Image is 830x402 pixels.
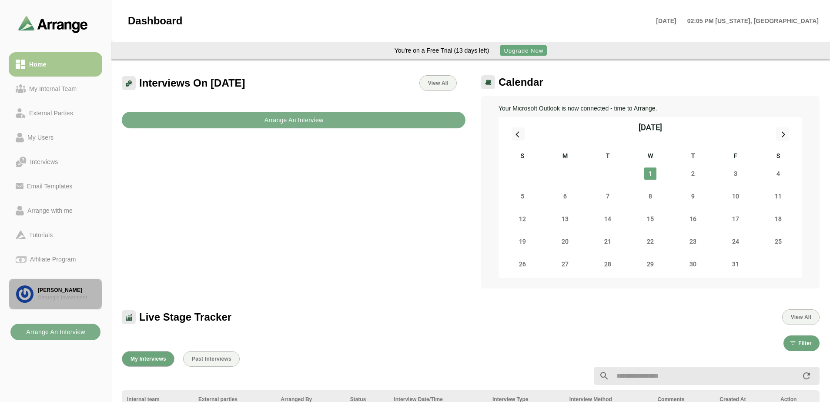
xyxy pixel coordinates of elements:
[772,167,784,180] span: Saturday, October 4, 2025
[714,151,757,162] div: F
[644,167,656,180] span: Wednesday, October 1, 2025
[24,132,57,143] div: My Users
[26,324,85,340] b: Arrange An Interview
[38,294,95,301] div: Strategic Investment Group
[122,112,465,128] button: Arrange An Interview
[644,258,656,270] span: Wednesday, October 29, 2025
[501,151,544,162] div: S
[139,311,231,324] span: Live Stage Tracker
[26,84,80,94] div: My Internal Team
[730,258,742,270] span: Friday, October 31, 2025
[644,190,656,202] span: Wednesday, October 8, 2025
[644,235,656,248] span: Wednesday, October 22, 2025
[801,371,812,381] i: appended action
[559,235,571,248] span: Monday, October 20, 2025
[687,213,699,225] span: Thursday, October 16, 2025
[499,76,543,89] span: Calendar
[9,223,102,247] a: Tutorials
[516,213,529,225] span: Sunday, October 12, 2025
[772,235,784,248] span: Saturday, October 25, 2025
[499,103,802,114] p: Your Microsoft Outlook is now connected - time to Arrange.
[38,287,95,294] div: [PERSON_NAME]
[24,205,76,216] div: Arrange with me
[26,59,50,70] div: Home
[395,46,489,55] div: You're on a Free Trial (13 days left)
[18,16,88,33] img: arrangeai-name-small-logo.4d2b8aee.svg
[656,16,682,26] p: [DATE]
[757,151,800,162] div: S
[559,258,571,270] span: Monday, October 27, 2025
[139,77,245,90] span: Interviews on [DATE]
[629,151,672,162] div: W
[26,230,56,240] div: Tutorials
[672,151,714,162] div: T
[559,190,571,202] span: Monday, October 6, 2025
[9,125,102,150] a: My Users
[516,190,529,202] span: Sunday, October 5, 2025
[503,47,543,54] span: Upgrade Now
[183,351,240,367] button: Past Interviews
[798,340,812,346] span: Filter
[790,314,811,320] span: View All
[9,247,102,271] a: Affiliate Program
[639,121,662,134] div: [DATE]
[122,351,174,367] button: My Interviews
[10,324,100,340] button: Arrange An Interview
[682,16,819,26] p: 02:05 PM [US_STATE], [GEOGRAPHIC_DATA]
[644,213,656,225] span: Wednesday, October 15, 2025
[27,157,61,167] div: Interviews
[9,52,102,77] a: Home
[559,213,571,225] span: Monday, October 13, 2025
[130,356,166,362] span: My Interviews
[9,174,102,198] a: Email Templates
[419,75,457,91] a: View All
[586,151,629,162] div: T
[9,101,102,125] a: External Parties
[9,198,102,223] a: Arrange with me
[27,254,79,265] div: Affiliate Program
[782,309,820,325] button: View All
[687,258,699,270] span: Thursday, October 30, 2025
[687,235,699,248] span: Thursday, October 23, 2025
[772,190,784,202] span: Saturday, October 11, 2025
[264,112,324,128] b: Arrange An Interview
[23,181,76,191] div: Email Templates
[128,14,182,27] span: Dashboard
[428,80,448,86] span: View All
[602,213,614,225] span: Tuesday, October 14, 2025
[602,190,614,202] span: Tuesday, October 7, 2025
[730,167,742,180] span: Friday, October 3, 2025
[730,213,742,225] span: Friday, October 17, 2025
[26,108,77,118] div: External Parties
[191,356,231,362] span: Past Interviews
[516,235,529,248] span: Sunday, October 19, 2025
[687,167,699,180] span: Thursday, October 2, 2025
[730,235,742,248] span: Friday, October 24, 2025
[544,151,586,162] div: M
[500,45,547,56] button: Upgrade Now
[602,258,614,270] span: Tuesday, October 28, 2025
[730,190,742,202] span: Friday, October 10, 2025
[9,77,102,101] a: My Internal Team
[516,258,529,270] span: Sunday, October 26, 2025
[9,278,102,310] a: [PERSON_NAME]Strategic Investment Group
[687,190,699,202] span: Thursday, October 9, 2025
[772,213,784,225] span: Saturday, October 18, 2025
[9,150,102,174] a: Interviews
[602,235,614,248] span: Tuesday, October 21, 2025
[783,335,820,351] button: Filter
